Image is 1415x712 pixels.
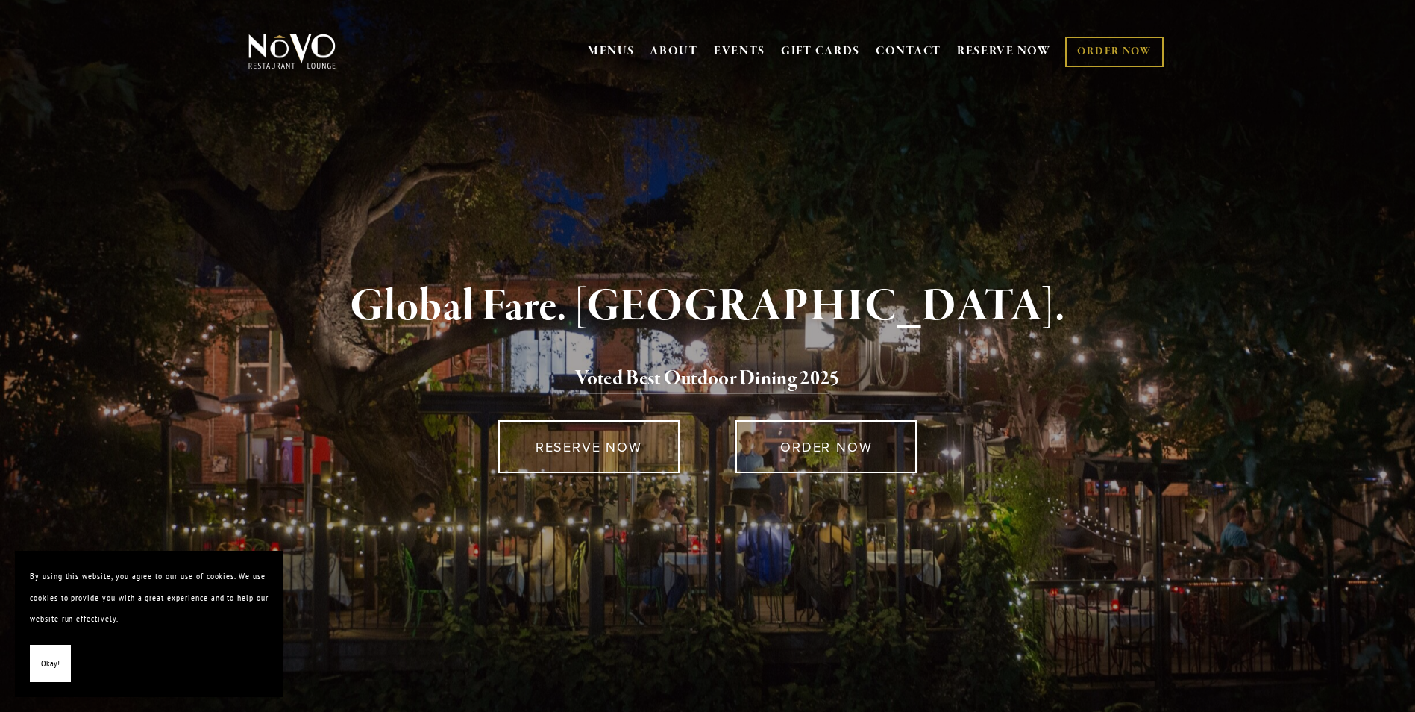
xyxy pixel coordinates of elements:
a: ABOUT [650,44,698,59]
a: MENUS [588,44,635,59]
a: ORDER NOW [1065,37,1163,67]
p: By using this website, you agree to our use of cookies. We use cookies to provide you with a grea... [30,566,269,630]
a: RESERVE NOW [957,37,1051,66]
a: Voted Best Outdoor Dining 202 [575,366,829,394]
button: Okay! [30,645,71,683]
section: Cookie banner [15,551,283,697]
a: CONTACT [876,37,941,66]
strong: Global Fare. [GEOGRAPHIC_DATA]. [350,278,1065,335]
a: RESERVE NOW [498,420,680,473]
img: Novo Restaurant &amp; Lounge [245,33,339,70]
h2: 5 [273,363,1143,395]
a: ORDER NOW [735,420,917,473]
span: Okay! [41,653,60,675]
a: EVENTS [714,44,765,59]
a: GIFT CARDS [781,37,860,66]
